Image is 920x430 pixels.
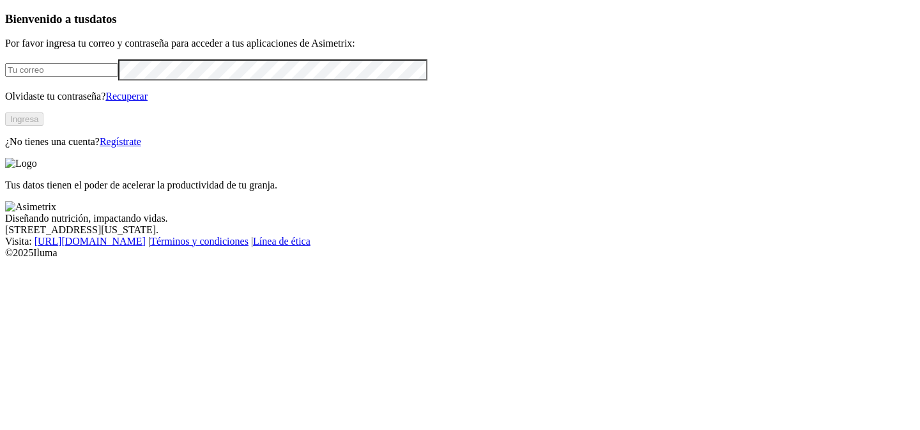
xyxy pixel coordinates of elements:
button: Ingresa [5,112,43,126]
img: Logo [5,158,37,169]
a: Regístrate [100,136,141,147]
div: Diseñando nutrición, impactando vidas. [5,213,915,224]
span: datos [89,12,117,26]
p: Tus datos tienen el poder de acelerar la productividad de tu granja. [5,180,915,191]
a: [URL][DOMAIN_NAME] [34,236,146,247]
h3: Bienvenido a tus [5,12,915,26]
a: Línea de ética [253,236,310,247]
img: Asimetrix [5,201,56,213]
p: Olvidaste tu contraseña? [5,91,915,102]
p: Por favor ingresa tu correo y contraseña para acceder a tus aplicaciones de Asimetrix: [5,38,915,49]
input: Tu correo [5,63,118,77]
p: ¿No tienes una cuenta? [5,136,915,148]
a: Términos y condiciones [150,236,249,247]
div: © 2025 Iluma [5,247,915,259]
div: Visita : | | [5,236,915,247]
div: [STREET_ADDRESS][US_STATE]. [5,224,915,236]
a: Recuperar [105,91,148,102]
